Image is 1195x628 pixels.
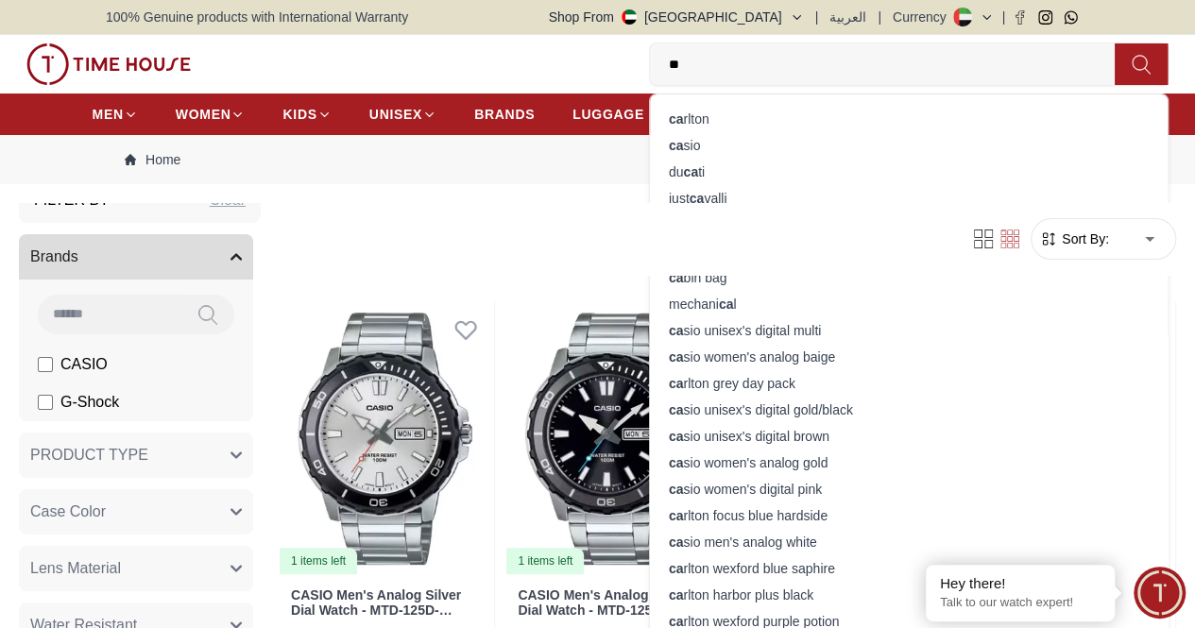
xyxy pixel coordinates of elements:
[1001,8,1005,26] span: |
[684,164,699,179] strong: ca
[93,97,138,131] a: MEN
[940,595,1101,611] p: Talk to our watch expert!
[669,587,684,603] strong: ca
[93,105,124,124] span: MEN
[661,370,1156,397] div: rlton grey day pack
[176,105,231,124] span: WOMEN
[719,297,734,312] strong: ca
[176,97,246,131] a: WOMEN
[38,395,53,410] input: G-Shock
[669,376,684,391] strong: ca
[503,301,721,576] a: CASIO Men's Analog Black Dial Watch - MTD-125D-1A3VDF1 items left
[669,270,684,285] strong: ca
[549,8,804,26] button: Shop From[GEOGRAPHIC_DATA]
[661,317,1156,344] div: sio unisex's digital multi
[125,150,180,169] a: Home
[1039,229,1109,248] button: Sort By:
[661,185,1156,212] div: just valli
[369,105,422,124] span: UNISEX
[1064,10,1078,25] a: Whatsapp
[19,546,253,591] button: Lens Material
[572,97,644,131] a: LUGGAGE
[661,450,1156,476] div: sio women's analog gold
[661,529,1156,555] div: sio men's analog white
[661,291,1156,317] div: mechani l
[669,535,684,550] strong: ca
[19,489,253,535] button: Case Color
[669,508,684,523] strong: ca
[661,344,1156,370] div: sio women's analog baige
[669,482,684,497] strong: ca
[893,8,954,26] div: Currency
[829,8,866,26] button: العربية
[30,501,106,523] span: Case Color
[669,455,684,470] strong: ca
[19,234,253,280] button: Brands
[1013,10,1027,25] a: Facebook
[661,555,1156,582] div: rlton wexford blue saphire
[26,43,191,85] img: ...
[878,8,881,26] span: |
[669,138,684,153] strong: ca
[474,105,535,124] span: BRANDS
[661,397,1156,423] div: sio unisex's digital gold/black
[669,111,684,127] strong: ca
[669,349,684,365] strong: ca
[1058,229,1109,248] span: Sort By:
[661,264,1156,291] div: bin bag
[106,8,408,26] span: 100% Genuine products with International Warranty
[669,561,684,576] strong: ca
[669,429,684,444] strong: ca
[60,391,119,414] span: G-Shock
[369,97,436,131] a: UNISEX
[19,433,253,478] button: PRODUCT TYPE
[661,106,1156,132] div: rlton
[503,301,721,576] img: CASIO Men's Analog Black Dial Watch - MTD-125D-1A3VDF
[622,9,637,25] img: United Arab Emirates
[30,444,148,467] span: PRODUCT TYPE
[661,159,1156,185] div: du ti
[669,323,684,338] strong: ca
[1038,10,1052,25] a: Instagram
[474,97,535,131] a: BRANDS
[669,402,684,417] strong: ca
[38,357,53,372] input: CASIO
[30,557,121,580] span: Lens Material
[661,582,1156,608] div: rlton harbor plus black
[282,105,316,124] span: KIDS
[572,105,644,124] span: LUGGAGE
[661,476,1156,502] div: sio women's digital pink
[30,246,78,268] span: Brands
[276,301,494,576] img: CASIO Men's Analog Silver Dial Watch - MTD-125D-7AVDF
[661,502,1156,529] div: rlton focus blue hardside
[1134,567,1186,619] div: Chat Widget
[815,8,819,26] span: |
[106,135,1089,184] nav: Breadcrumb
[661,423,1156,450] div: sio unisex's digital brown
[280,548,357,574] div: 1 items left
[276,301,494,576] a: CASIO Men's Analog Silver Dial Watch - MTD-125D-7AVDF1 items left
[60,353,108,376] span: CASIO
[940,574,1101,593] div: Hey there!
[690,191,705,206] strong: ca
[506,548,584,574] div: 1 items left
[661,132,1156,159] div: sio
[282,97,331,131] a: KIDS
